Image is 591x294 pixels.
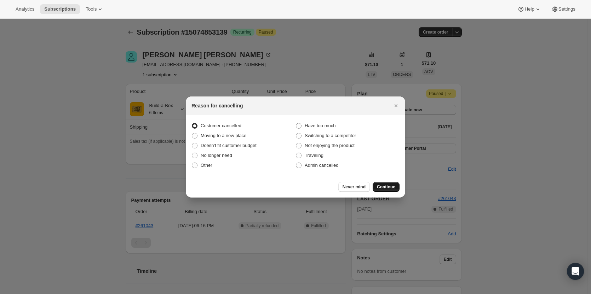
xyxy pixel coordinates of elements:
span: Never mind [343,184,366,190]
button: Close [391,101,401,111]
span: Admin cancelled [305,163,338,168]
span: Settings [558,6,575,12]
span: Continue [377,184,395,190]
button: Tools [81,4,108,14]
span: No longer need [201,153,232,158]
span: Help [524,6,534,12]
span: Not enjoying the product [305,143,355,148]
span: Subscriptions [44,6,76,12]
button: Help [513,4,545,14]
button: Analytics [11,4,39,14]
button: Continue [373,182,400,192]
span: Doesn't fit customer budget [201,143,257,148]
span: Moving to a new place [201,133,246,138]
span: Tools [86,6,97,12]
button: Settings [547,4,580,14]
span: Analytics [16,6,34,12]
h2: Reason for cancelling [191,102,243,109]
span: Traveling [305,153,323,158]
span: Have too much [305,123,335,128]
span: Customer cancelled [201,123,241,128]
button: Subscriptions [40,4,80,14]
span: Other [201,163,212,168]
div: Open Intercom Messenger [567,263,584,280]
button: Never mind [338,182,370,192]
span: Switching to a competitor [305,133,356,138]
